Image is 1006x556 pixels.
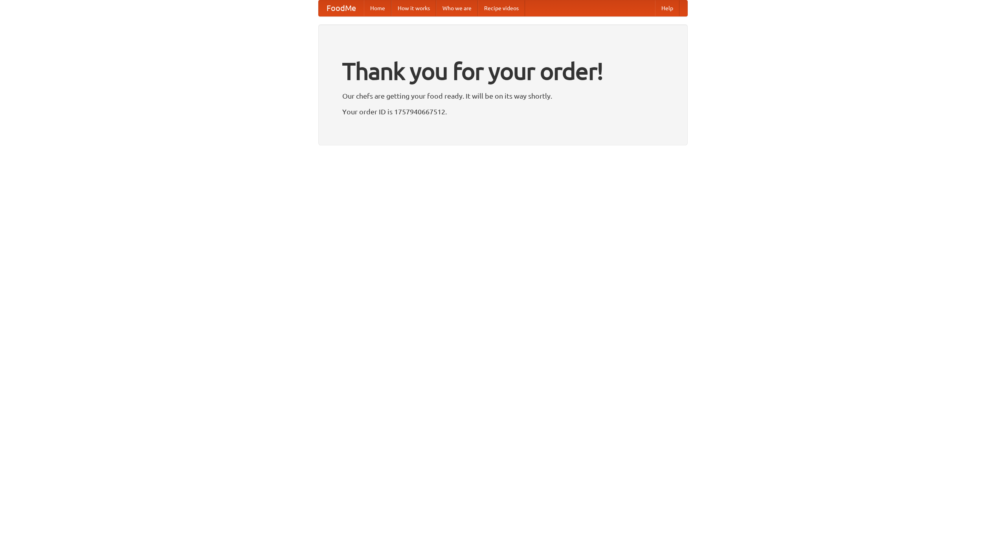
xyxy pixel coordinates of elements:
a: FoodMe [319,0,364,16]
a: Help [655,0,679,16]
a: How it works [391,0,436,16]
a: Who we are [436,0,478,16]
p: Our chefs are getting your food ready. It will be on its way shortly. [342,90,664,102]
h1: Thank you for your order! [342,52,664,90]
p: Your order ID is 1757940667512. [342,106,664,117]
a: Home [364,0,391,16]
a: Recipe videos [478,0,525,16]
